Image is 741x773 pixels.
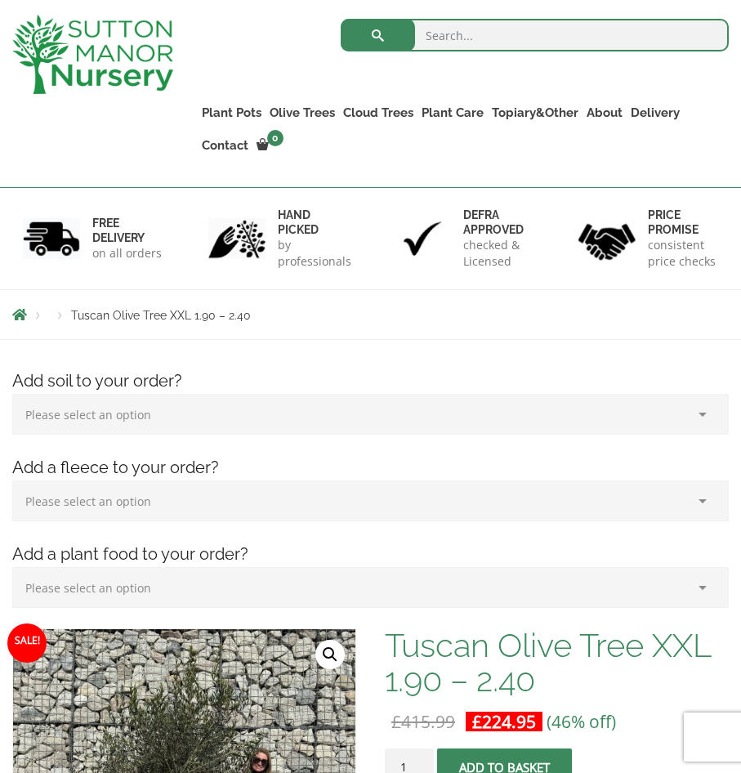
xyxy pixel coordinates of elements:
[92,216,163,245] h6: FREE DELIVERY
[648,208,718,237] h6: Price promise
[278,237,351,270] p: by professionals
[7,623,47,663] span: Sale!
[252,134,288,157] a: 0
[92,245,163,261] p: on all orders
[583,101,627,124] a: About
[648,237,718,270] p: consistent price checks
[12,308,729,321] nav: Breadcrumbs
[391,710,455,733] bdi: 415.99
[71,309,251,322] span: Tuscan Olive Tree XXL 1.90 – 2.40
[417,101,488,124] a: Plant Care
[394,218,451,260] img: 3.jpg
[12,15,173,94] img: logo
[315,640,345,669] a: View full-screen image gallery
[547,710,616,733] span: (46% off)
[472,710,536,733] bdi: 224.95
[627,101,684,124] a: Delivery
[463,208,533,237] h6: Defra approved
[278,208,351,237] h6: hand picked
[341,19,729,51] input: Search...
[578,213,636,263] img: 4.jpg
[267,130,283,146] span: 0
[472,710,482,733] span: £
[463,237,533,270] p: checked & Licensed
[198,101,266,124] a: Plant Pots
[23,218,80,260] img: 1.jpg
[208,218,266,260] img: 2.jpg
[391,710,401,733] span: £
[488,101,583,124] a: Topiary&Other
[339,101,417,124] a: Cloud Trees
[198,134,252,157] a: Contact
[266,101,339,124] a: Olive Trees
[385,628,729,697] h1: Tuscan Olive Tree XXL 1.90 – 2.40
